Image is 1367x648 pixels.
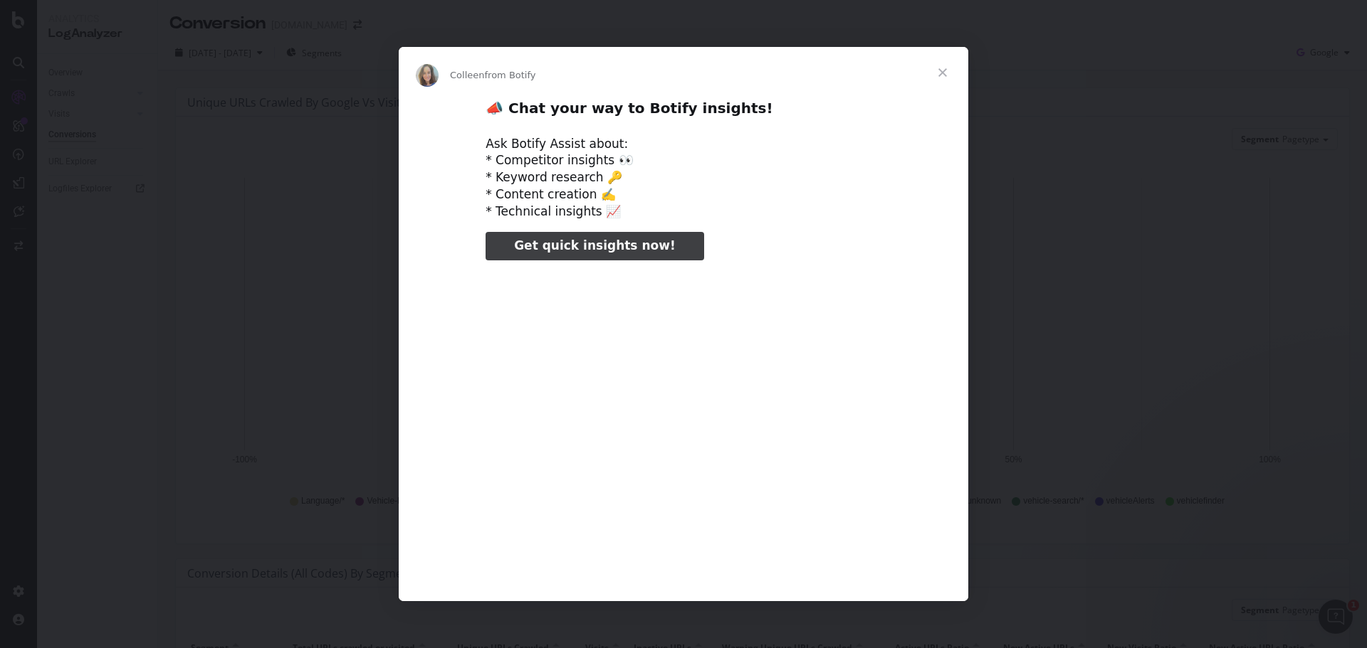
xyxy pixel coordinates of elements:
h2: 📣 Chat your way to Botify insights! [486,99,881,125]
a: Get quick insights now! [486,232,703,260]
span: Colleen [450,70,485,80]
span: Close [917,47,968,98]
img: Profile image for Colleen [416,64,439,87]
div: Ask Botify Assist about: * Competitor insights 👀 * Keyword research 🔑 * Content creation ✍️ * Tec... [486,136,881,221]
span: Get quick insights now! [514,238,675,253]
video: Play video [387,272,980,569]
span: from Botify [485,70,536,80]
